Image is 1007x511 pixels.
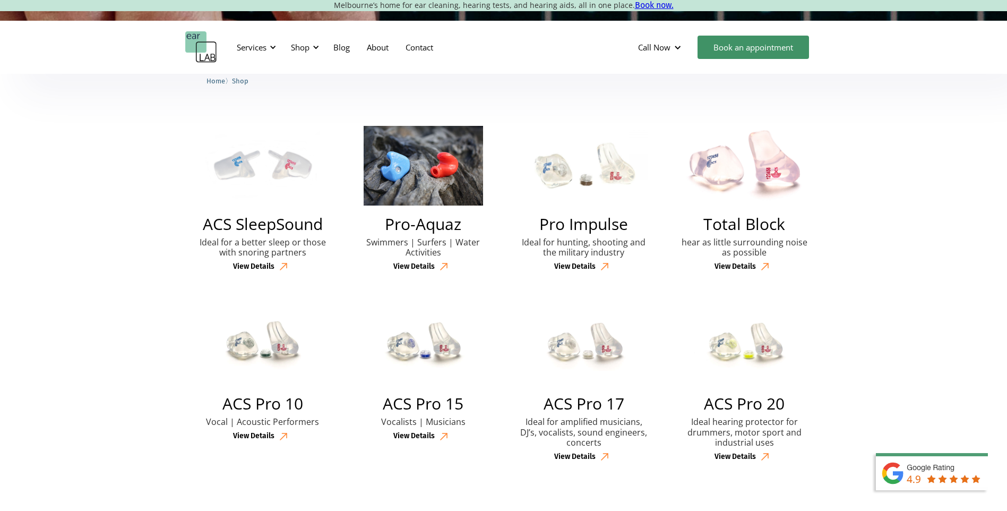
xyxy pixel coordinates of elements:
div: View Details [233,262,274,271]
h2: ACS Pro 10 [222,396,303,412]
div: Services [237,42,266,53]
p: Vocal | Acoustic Performers [196,417,330,427]
span: Shop [232,77,248,85]
p: Ideal for hunting, shooting and the military industry [517,237,651,258]
a: ACS Pro 17ACS Pro 17Ideal for amplified musicians, DJ’s, vocalists, sound engineers, concertsView... [506,303,662,466]
a: Pro-AquazPro-AquazSwimmers | Surfers | Water ActivitiesView Details [346,123,501,276]
h2: ACS SleepSound [203,216,323,232]
li: 〉 [206,75,232,87]
p: Ideal for amplified musicians, DJ’s, vocalists, sound engineers, concerts [517,417,651,448]
img: Pro Impulse [520,126,648,206]
h2: Pro-Aquaz [385,216,461,232]
a: Book an appointment [698,36,809,59]
a: ACS SleepSoundACS SleepSoundIdeal for a better sleep or those with snoring partnersView Details [185,123,341,276]
div: Services [230,31,279,63]
a: Home [206,75,225,86]
img: ACS Pro 15 [365,305,481,385]
a: home [185,31,217,63]
img: Total Block [684,126,805,206]
img: ACS Pro 10 [205,305,321,385]
img: ACS Pro 17 [526,305,642,385]
a: ACS Pro 10ACS Pro 10Vocal | Acoustic PerformersView Details [185,303,341,445]
h2: Total Block [703,216,785,232]
p: Ideal for a better sleep or those with snoring partners [196,237,330,258]
img: Pro-Aquaz [364,126,483,206]
img: ACS Pro 20 [686,305,802,385]
a: Blog [325,32,358,63]
div: Call Now [630,31,692,63]
h2: ACS Pro 17 [544,396,624,412]
h2: ACS Pro 15 [383,396,463,412]
a: ACS Pro 20ACS Pro 20Ideal hearing protector for drummers, motor sport and industrial usesView Det... [667,303,822,466]
div: Shop [285,31,322,63]
div: View Details [715,262,756,271]
div: Call Now [638,42,670,53]
a: Pro ImpulsePro ImpulseIdeal for hunting, shooting and the military industryView Details [506,123,662,276]
a: Total BlockTotal Blockhear as little surrounding noise as possibleView Details [667,123,822,276]
p: Vocalists | Musicians [356,417,490,427]
div: View Details [554,453,596,462]
div: View Details [393,432,435,441]
a: Contact [397,32,442,63]
div: View Details [233,432,274,441]
img: ACS SleepSound [205,126,320,206]
h2: Pro Impulse [539,216,628,232]
a: Shop [232,75,248,86]
div: View Details [715,453,756,462]
span: Home [206,77,225,85]
a: ACS Pro 15ACS Pro 15Vocalists | MusiciansView Details [346,303,501,445]
div: Shop [291,42,309,53]
p: hear as little surrounding noise as possible [677,237,812,258]
h2: ACS Pro 20 [704,396,785,412]
p: Ideal hearing protector for drummers, motor sport and industrial uses [677,417,812,448]
p: Swimmers | Surfers | Water Activities [356,237,490,258]
a: About [358,32,397,63]
div: View Details [554,262,596,271]
div: View Details [393,262,435,271]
